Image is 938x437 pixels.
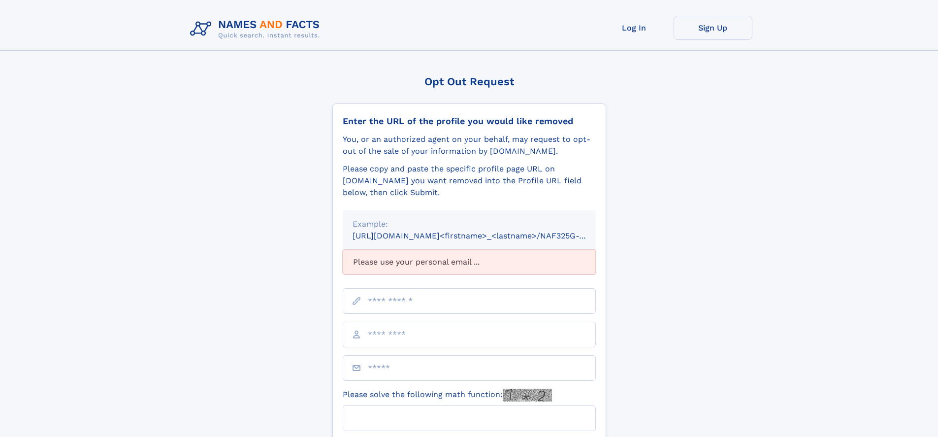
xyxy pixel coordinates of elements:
small: [URL][DOMAIN_NAME]<firstname>_<lastname>/NAF325G-xxxxxxxx [353,231,615,240]
div: Opt Out Request [332,75,606,88]
a: Sign Up [674,16,752,40]
div: Please copy and paste the specific profile page URL on [DOMAIN_NAME] you want removed into the Pr... [343,163,596,199]
div: Enter the URL of the profile you would like removed [343,116,596,127]
div: Example: [353,218,586,230]
label: Please solve the following math function: [343,389,552,402]
div: Please use your personal email ... [343,250,596,274]
div: You, or an authorized agent on your behalf, may request to opt-out of the sale of your informatio... [343,134,596,157]
img: Logo Names and Facts [186,16,328,42]
a: Log In [595,16,674,40]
